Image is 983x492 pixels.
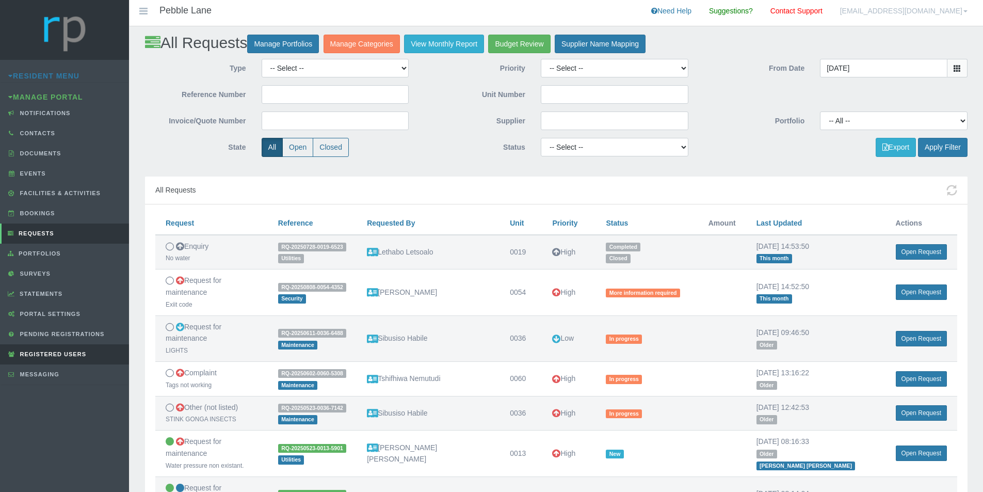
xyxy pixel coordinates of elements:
a: Open Request [896,405,947,421]
td: Request for maintenance [155,315,268,361]
a: Open Request [896,446,947,461]
label: Open [282,138,313,157]
td: [PERSON_NAME] [PERSON_NAME] [357,431,499,477]
a: Reference [278,219,313,227]
span: This month [756,254,792,263]
label: From Date [696,59,813,74]
td: 0013 [499,431,542,477]
label: Reference Number [137,85,254,101]
h4: Pebble Lane [159,6,212,16]
span: Older [756,341,777,350]
label: Portfolio [696,112,813,127]
span: Messaging [18,371,59,377]
span: Bookings [18,210,55,216]
td: Tshifhiwa Nemutudi [357,362,499,396]
td: 0036 [499,396,542,431]
td: [PERSON_NAME] [357,269,499,315]
span: Maintenance [278,415,317,424]
span: Portfolios [16,250,61,257]
td: Other (not listed) [155,396,268,431]
td: High [542,362,595,396]
span: RQ-20250808-0054-4352 [278,283,346,292]
a: Open Request [896,371,947,387]
td: Request for maintenance [155,269,268,315]
td: 0036 [499,315,542,361]
label: Status [416,138,533,153]
td: [DATE] 12:42:53 [746,396,885,431]
td: Complaint [155,362,268,396]
span: Maintenance [278,341,317,350]
span: Statements [17,291,62,297]
span: Documents [18,150,61,156]
span: Registered Users [18,351,86,357]
a: Resident Menu [8,72,79,80]
span: [PERSON_NAME] [PERSON_NAME] [756,462,856,470]
span: New [606,450,623,458]
a: Supplier Name Mapping [555,35,646,54]
td: [DATE] 14:52:50 [746,269,885,315]
a: Requested By [367,219,415,227]
span: Events [18,170,46,177]
td: [DATE] 14:53:50 [746,235,885,269]
small: STINK GONGA INSECTS [166,416,236,423]
button: Apply Filter [918,138,968,157]
small: Exiit code [166,301,192,308]
span: Closed [606,254,631,263]
label: Type [137,59,254,74]
label: Invoice/Quote Number [137,112,254,127]
label: Closed [313,138,349,157]
td: Low [542,315,595,361]
span: Contacts [18,130,55,136]
a: Open Request [896,331,947,346]
span: Security [278,294,306,303]
a: View Monthly Report [404,35,484,54]
label: Unit Number [416,85,533,101]
label: Supplier [416,112,533,127]
td: High [542,235,595,269]
span: In progress [606,335,642,343]
td: [DATE] 08:16:33 [746,431,885,477]
a: Last Updated [756,219,802,227]
td: 0019 [499,235,542,269]
a: Budget Review [488,35,550,54]
span: In progress [606,375,642,384]
span: Surveys [18,271,51,277]
small: LIGHTS [166,347,188,354]
span: Completed [606,243,640,251]
span: Requests [16,230,54,236]
td: Sibusiso Habile [357,315,499,361]
a: Open Request [896,284,947,300]
span: Older [756,381,777,390]
span: In progress [606,409,642,418]
span: Older [756,415,777,424]
a: Manage Categories [324,35,400,54]
span: Older [756,450,777,458]
small: Water pressure non existant. [166,462,244,469]
td: Lethabo Letsoalo [357,235,499,269]
td: Enquiry [155,235,268,269]
span: RQ-20250523-0013-5901 [278,444,346,453]
td: Sibusiso Habile [357,396,499,431]
a: Status [606,219,628,227]
small: Tags not working [166,382,212,389]
h2: All Requests [145,34,968,53]
span: Actions [896,219,922,227]
span: Amount [708,219,736,227]
td: 0060 [499,362,542,396]
a: Unit [510,219,524,227]
a: Priority [552,219,577,227]
td: High [542,431,595,477]
a: Request [166,219,194,227]
td: 0054 [499,269,542,315]
span: RQ-20250602-0060-5308 [278,369,346,378]
span: Portal Settings [18,311,80,317]
label: State [137,138,254,153]
span: This month [756,294,792,303]
a: Manage Portal [8,93,83,101]
label: Priority [416,59,533,74]
span: RQ-20250611-0036-6488 [278,329,346,338]
span: Utilities [278,254,304,263]
td: [DATE] 09:46:50 [746,315,885,361]
span: RQ-20250523-0036-7142 [278,404,346,412]
span: Notifications [18,110,71,116]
